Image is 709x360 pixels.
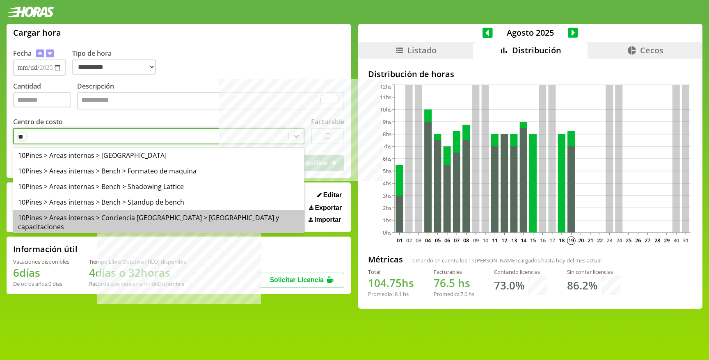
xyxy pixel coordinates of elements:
text: 29 [664,237,670,244]
tspan: 6hs [383,155,391,162]
text: 04 [425,237,431,244]
text: 16 [540,237,545,244]
text: 09 [473,237,478,244]
h1: 6 días [13,265,69,280]
tspan: 8hs [383,130,391,138]
text: 05 [435,237,440,244]
h1: 73.0 % [494,278,524,293]
tspan: 2hs [383,204,391,212]
span: Listado [407,45,437,56]
text: 08 [463,237,469,244]
tspan: 10hs [380,106,391,113]
tspan: 11hs [380,93,391,101]
h1: 86.2 % [567,278,597,293]
text: 13 [511,237,517,244]
text: 27 [645,237,650,244]
tspan: 1hs [383,216,391,224]
text: 19 [568,237,574,244]
span: Solicitar Licencia [270,276,324,283]
span: 7.0 [460,290,467,298]
text: 17 [549,237,555,244]
span: Tomando en cuenta los [PERSON_NAME] cargados hasta hoy del mes actual. [409,257,603,264]
label: Tipo de hora [72,49,162,76]
select: Tipo de hora [72,59,156,75]
span: 76.5 [434,276,455,290]
span: Importar [314,216,341,223]
div: 10Pines > Areas internas > Bench > Standup de bench [13,194,304,210]
button: Exportar [306,204,344,212]
label: Centro de costo [13,117,63,126]
text: 24 [616,237,622,244]
label: Fecha [13,49,32,58]
span: Editar [323,191,342,199]
h2: Información útil [13,244,78,255]
tspan: 9hs [383,118,391,125]
text: 11 [492,237,498,244]
div: De otros años: 0 días [13,280,69,287]
text: 18 [559,237,565,244]
text: 31 [683,237,688,244]
text: 25 [626,237,631,244]
text: 10 [483,237,488,244]
text: 23 [606,237,612,244]
text: 02 [406,237,412,244]
text: 15 [530,237,536,244]
span: Agosto 2025 [493,27,568,38]
tspan: 7hs [383,143,391,150]
text: 26 [635,237,641,244]
div: Promedio: hs [434,290,474,298]
button: Solicitar Licencia [259,273,344,287]
text: 06 [444,237,450,244]
h1: hs [368,276,414,290]
span: Exportar [315,204,342,212]
tspan: 3hs [383,192,391,199]
label: Cantidad [13,82,77,112]
img: logotipo [7,7,54,17]
text: 14 [521,237,527,244]
div: Total [368,268,414,276]
div: Vacaciones disponibles [13,258,69,265]
span: 104.75 [368,276,402,290]
div: Contando licencias [494,268,547,276]
tspan: 5hs [383,167,391,175]
button: Editar [315,191,344,199]
div: 10Pines > Areas internas > Conciencia [GEOGRAPHIC_DATA] > [GEOGRAPHIC_DATA] y capacitaciones [13,210,304,235]
h1: hs [434,276,474,290]
text: 20 [578,237,583,244]
text: 03 [416,237,421,244]
label: Facturable [311,117,344,126]
b: Diciembre [158,280,184,287]
h1: Cargar hora [13,27,61,38]
tspan: 0hs [383,229,391,236]
div: Promedio: hs [368,290,414,298]
tspan: 4hs [383,180,391,187]
div: 10Pines > Areas internas > Bench > Shadowing Lattice [13,179,304,194]
span: 8.1 [395,290,402,298]
span: Cecos [640,45,663,56]
div: Facturables [434,268,474,276]
h2: Distribución de horas [368,68,693,80]
textarea: To enrich screen reader interactions, please activate Accessibility in Grammarly extension settings [77,92,344,109]
text: 21 [588,237,593,244]
label: Descripción [77,82,344,112]
text: 22 [597,237,603,244]
text: 30 [673,237,679,244]
tspan: 12hs [380,83,391,90]
div: 10Pines > Areas internas > [GEOGRAPHIC_DATA] [13,148,304,163]
div: Recordá que vencen a fin de [89,280,186,287]
text: 12 [501,237,507,244]
h2: Métricas [368,254,403,265]
text: 01 [396,237,402,244]
div: 10Pines > Areas internas > Bench > Formateo de maquina [13,163,304,179]
input: Cantidad [13,92,71,107]
text: 28 [654,237,660,244]
text: 07 [454,237,460,244]
span: 13 [468,257,474,264]
div: Sin contar licencias [567,268,620,276]
h1: 4 días o 32 horas [89,265,186,280]
div: Tiempo Libre Optativo (TiLO) disponible [89,258,186,265]
span: Distribución [512,45,561,56]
